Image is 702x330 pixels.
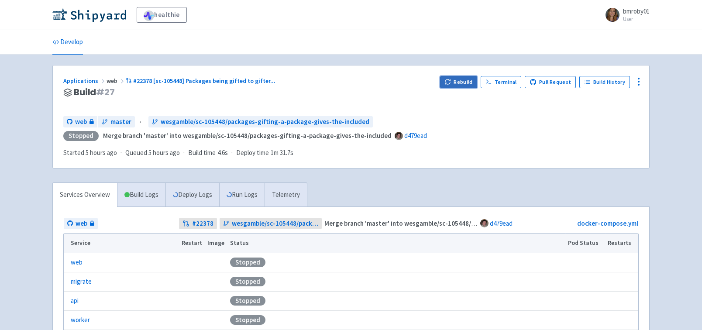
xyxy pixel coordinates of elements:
[74,87,115,97] span: Build
[71,296,79,306] a: api
[137,7,187,23] a: healthie
[98,116,135,128] a: master
[165,183,219,207] a: Deploy Logs
[52,30,83,55] a: Develop
[148,116,373,128] a: wesgamble/sc-105448/packages-gifting-a-package-gives-the-included
[103,131,392,140] strong: Merge branch 'master' into wesgamble/sc-105448/packages-gifting-a-package-gives-the-included
[577,219,638,227] a: docker-compose.yml
[179,218,217,230] a: #22378
[86,148,117,157] time: 5 hours ago
[230,315,265,325] div: Stopped
[63,77,107,85] a: Applications
[148,148,180,157] time: 5 hours ago
[75,117,87,127] span: web
[324,219,613,227] strong: Merge branch 'master' into wesgamble/sc-105448/packages-gifting-a-package-gives-the-included
[490,219,513,227] a: d479ead
[71,315,90,325] a: worker
[110,117,131,127] span: master
[230,258,265,267] div: Stopped
[71,258,83,268] a: web
[565,234,605,253] th: Pod Status
[230,277,265,286] div: Stopped
[63,131,99,141] div: Stopped
[236,148,269,158] span: Deploy time
[71,277,92,287] a: migrate
[205,234,227,253] th: Image
[525,76,576,88] a: Pull Request
[481,76,521,88] a: Terminal
[133,77,275,85] span: #22378 [sc-105448] Packages being gifted to gifter ...
[107,77,126,85] span: web
[192,219,213,229] strong: # 22378
[125,148,180,157] span: Queued
[179,234,205,253] th: Restart
[600,8,650,22] a: bmroby01 User
[265,183,307,207] a: Telemetry
[232,219,319,229] span: wesgamble/sc-105448/packages-gifting-a-package-gives-the-included
[63,148,117,157] span: Started
[623,7,650,15] span: bmroby01
[63,148,299,158] div: · · ·
[52,8,126,22] img: Shipyard logo
[220,218,322,230] a: wesgamble/sc-105448/packages-gifting-a-package-gives-the-included
[53,183,117,207] a: Services Overview
[96,86,115,98] span: # 27
[227,234,565,253] th: Status
[64,218,98,230] a: web
[230,296,265,306] div: Stopped
[64,234,179,253] th: Service
[271,148,293,158] span: 1m 31.7s
[188,148,216,158] span: Build time
[440,76,478,88] button: Rebuild
[138,117,145,127] span: ←
[579,76,630,88] a: Build History
[219,183,265,207] a: Run Logs
[161,117,369,127] span: wesgamble/sc-105448/packages-gifting-a-package-gives-the-included
[217,148,228,158] span: 4.6s
[404,131,427,140] a: d479ead
[126,77,277,85] a: #22378 [sc-105448] Packages being gifted to gifter...
[605,234,638,253] th: Restarts
[76,219,87,229] span: web
[623,16,650,22] small: User
[117,183,165,207] a: Build Logs
[63,116,97,128] a: web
